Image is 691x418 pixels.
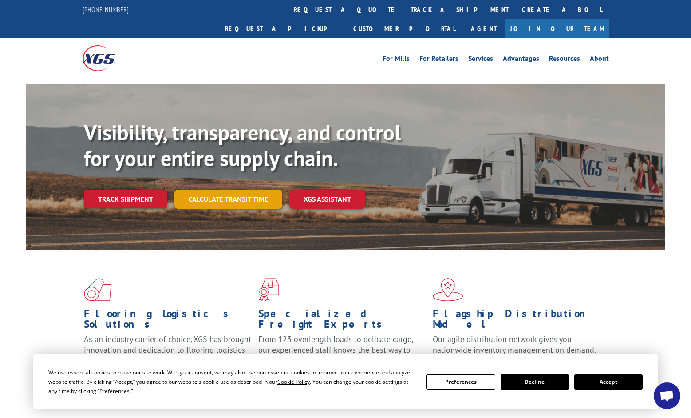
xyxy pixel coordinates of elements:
a: Calculate transit time [174,190,282,209]
a: XGS ASSISTANT [289,190,365,209]
a: Agent [462,19,505,38]
span: Our agile distribution network gives you nationwide inventory management on demand. [433,334,596,355]
h1: Specialized Freight Experts [258,308,426,334]
a: [PHONE_NUMBER] [83,5,129,14]
a: Join Our Team [505,19,609,38]
a: Advantages [503,55,539,65]
span: As an industry carrier of choice, XGS has brought innovation and dedication to flooring logistics... [84,334,251,366]
img: xgs-icon-flagship-distribution-model-red [433,278,463,301]
img: xgs-icon-focused-on-flooring-red [258,278,279,301]
a: Open chat [654,382,680,409]
a: For Mills [383,55,410,65]
div: We use essential cookies to make our site work. With your consent, we may also use non-essential ... [48,368,416,396]
a: About [590,55,609,65]
button: Decline [501,374,569,390]
span: Preferences [99,387,130,395]
a: Resources [549,55,580,65]
a: Customer Portal [347,19,462,38]
b: Visibility, transparency, and control for your entire supply chain. [84,119,401,172]
div: Cookie Consent Prompt [33,354,658,409]
a: Track shipment [84,190,167,208]
img: xgs-icon-total-supply-chain-intelligence-red [84,278,111,301]
button: Preferences [426,374,495,390]
a: Services [468,55,493,65]
h1: Flooring Logistics Solutions [84,308,252,334]
button: Accept [574,374,643,390]
h1: Flagship Distribution Model [433,308,600,334]
a: Request a pickup [218,19,347,38]
p: From 123 overlength loads to delicate cargo, our experienced staff knows the best way to move you... [258,334,426,374]
span: Cookie Policy [277,378,310,386]
a: For Retailers [419,55,458,65]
